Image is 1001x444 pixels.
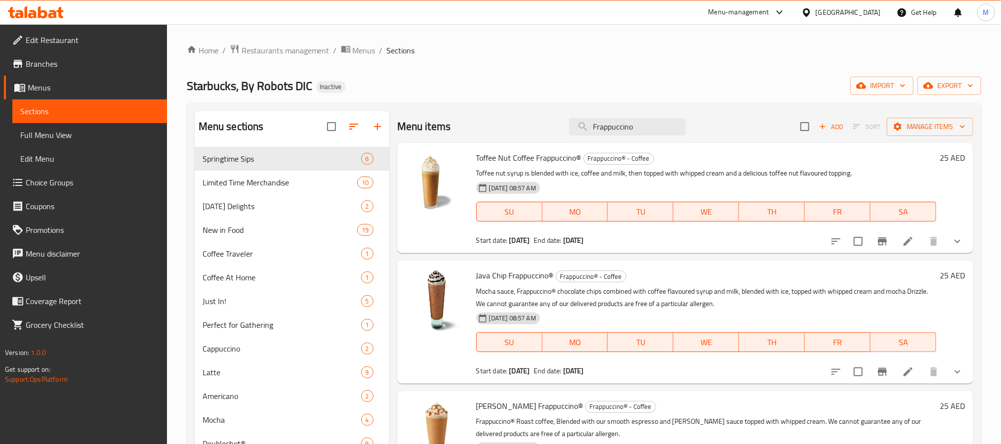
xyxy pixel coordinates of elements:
button: export [918,77,981,95]
span: 6 [362,154,373,164]
span: Starbucks, By Robots DIC [187,75,312,97]
span: SU [481,205,539,219]
div: Frappuccino® - Coffee [584,153,654,165]
span: Sections [20,105,159,117]
span: Frappuccino® - Coffee [586,401,656,412]
span: MO [546,205,604,219]
button: sort-choices [824,229,848,253]
button: SU [476,332,542,352]
li: / [334,44,337,56]
span: Cappuccino [203,343,361,355]
button: TU [608,202,673,222]
div: Just In!5 [195,289,389,313]
button: show more [946,360,969,384]
span: Coverage Report [26,295,159,307]
a: Grocery Checklist [4,313,167,337]
span: Edit Restaurant [26,34,159,46]
span: Inactive [316,83,346,91]
button: SA [871,332,936,352]
span: Frappuccino® - Coffee [584,153,654,164]
span: 5 [362,297,373,306]
a: Coupons [4,194,167,218]
button: SA [871,202,936,222]
span: 2 [362,202,373,211]
div: items [361,319,374,331]
div: Menu-management [709,6,769,18]
span: 1 [362,249,373,259]
span: 1.0.0 [31,346,46,359]
span: SA [875,205,932,219]
div: items [361,295,374,307]
b: [DATE] [509,234,530,247]
div: Americano2 [195,384,389,408]
span: New in Food [203,224,358,236]
button: WE [673,202,739,222]
div: Ramadan Delights [203,200,361,212]
a: Sections [12,99,167,123]
span: 4 [362,415,373,425]
button: MO [542,332,608,352]
b: [DATE] [563,234,584,247]
span: Start date: [476,364,508,377]
span: TH [743,205,801,219]
img: Toffee Nut Coffee Frappuccino® [405,151,468,214]
div: Coffee At Home [203,271,361,283]
span: Select to update [848,361,869,382]
button: show more [946,229,969,253]
div: items [361,414,374,426]
div: Mocha4 [195,408,389,432]
button: Add [815,119,847,134]
div: items [361,153,374,165]
span: Full Menu View [20,129,159,141]
span: Select section [794,116,815,137]
a: Restaurants management [230,44,330,57]
span: [DATE] Delights [203,200,361,212]
span: Get support on: [5,363,50,376]
button: TU [608,332,673,352]
div: Frappuccino® - Coffee [585,401,656,413]
img: Java Chip Frappuccino® [405,268,468,332]
p: Frappuccino® Roast coffee, Blended with our smooth espresso and [PERSON_NAME] sauce topped with w... [476,415,936,440]
a: Edit menu item [902,235,914,247]
span: SU [481,335,539,350]
span: 10 [358,178,373,187]
div: [DATE] Delights2 [195,194,389,218]
span: [DATE] 08:57 AM [485,183,540,193]
button: FR [805,202,871,222]
span: Select section first [847,119,887,134]
a: Choice Groups [4,171,167,194]
button: SU [476,202,542,222]
span: Grocery Checklist [26,319,159,331]
a: Home [187,44,218,56]
div: Perfect for Gathering1 [195,313,389,337]
span: Choice Groups [26,177,159,188]
a: Upsell [4,266,167,289]
span: FR [809,205,867,219]
span: Restaurants management [242,44,330,56]
button: import [850,77,914,95]
div: items [361,271,374,283]
div: Latte9 [195,360,389,384]
span: Latte [203,366,361,378]
button: TH [739,332,805,352]
span: 1 [362,273,373,282]
h6: 25 AED [940,399,965,413]
span: FR [809,335,867,350]
div: items [361,248,374,260]
a: Menu disclaimer [4,242,167,266]
span: 2 [362,344,373,354]
button: FR [805,332,871,352]
span: Frappuccino® - Coffee [556,271,626,282]
a: Edit Restaurant [4,28,167,52]
span: Sort sections [342,115,366,138]
button: Manage items [887,118,973,136]
div: Americano [203,390,361,402]
span: Select to update [848,231,869,252]
p: Toffee nut syrup is blended with ice, coffee and milk, then topped with whipped cream and a delic... [476,167,936,179]
div: Springtime Sips6 [195,147,389,171]
div: items [357,177,373,188]
span: import [858,80,906,92]
span: Start date: [476,234,508,247]
div: items [361,200,374,212]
